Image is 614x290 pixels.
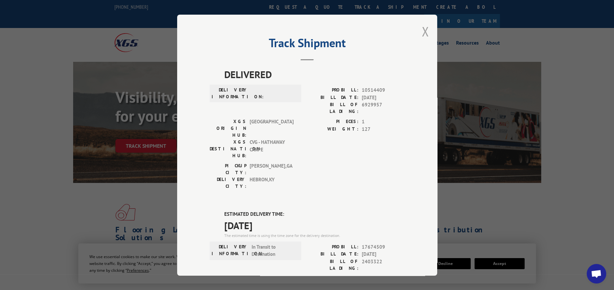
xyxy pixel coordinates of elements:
[362,118,405,126] span: 1
[362,258,405,271] span: 2403322
[210,176,246,190] label: DELIVERY CITY:
[250,118,294,139] span: [GEOGRAPHIC_DATA]
[307,258,359,271] label: BILL OF LADING:
[252,243,295,258] span: In Transit to Destination
[307,101,359,115] label: BILL OF LADING:
[307,251,359,258] label: BILL DATE:
[224,218,405,232] span: [DATE]
[307,125,359,133] label: WEIGHT:
[224,67,405,82] span: DELIVERED
[250,162,294,176] span: [PERSON_NAME] , GA
[307,275,359,282] label: PIECES:
[307,243,359,251] label: PROBILL:
[210,118,246,139] label: XGS ORIGIN HUB:
[362,251,405,258] span: [DATE]
[307,118,359,126] label: PIECES:
[212,87,248,100] label: DELIVERY INFORMATION:
[250,176,294,190] span: HEBRON , KY
[250,139,294,159] span: CVG - HATHAWAY CARPE
[212,243,248,258] label: DELIVERY INFORMATION:
[362,101,405,115] span: 6929957
[210,162,246,176] label: PICKUP CITY:
[587,264,606,283] div: Open chat
[362,125,405,133] span: 127
[307,87,359,94] label: PROBILL:
[362,94,405,101] span: [DATE]
[362,87,405,94] span: 10514409
[210,38,405,51] h2: Track Shipment
[224,211,405,218] label: ESTIMATED DELIVERY TIME:
[362,275,405,282] span: 1
[210,139,246,159] label: XGS DESTINATION HUB:
[307,94,359,101] label: BILL DATE:
[422,23,429,40] button: Close modal
[224,232,405,238] div: The estimated time is using the time zone for the delivery destination.
[362,243,405,251] span: 17674509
